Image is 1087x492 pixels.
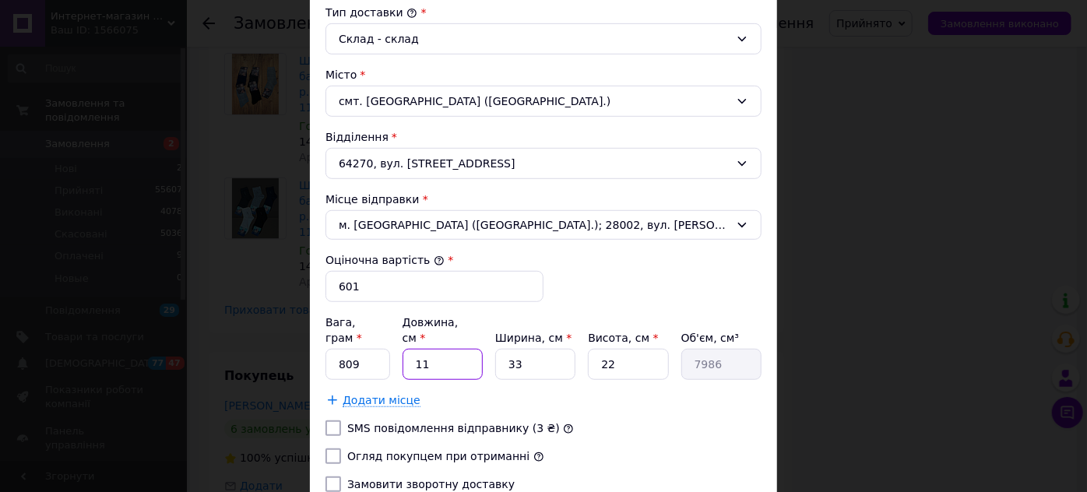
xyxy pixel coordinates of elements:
div: смт. [GEOGRAPHIC_DATA] ([GEOGRAPHIC_DATA].) [325,86,762,117]
label: SMS повідомлення відправнику (3 ₴) [347,422,560,434]
div: Склад - склад [339,30,730,47]
label: Оціночна вартість [325,254,445,266]
div: 64270, вул. [STREET_ADDRESS] [325,148,762,179]
label: Огляд покупцем при отриманні [347,450,529,462]
span: м. [GEOGRAPHIC_DATA] ([GEOGRAPHIC_DATA].); 28002, вул. [PERSON_NAME], 96 [339,217,730,233]
label: Висота, см [588,332,658,344]
div: Місце відправки [325,192,762,207]
label: Ширина, см [495,332,572,344]
label: Довжина, см [403,316,459,344]
div: Тип доставки [325,5,762,20]
label: Замовити зворотну доставку [347,478,515,490]
div: Місто [325,67,762,83]
div: Відділення [325,129,762,145]
label: Вага, грам [325,316,362,344]
span: Додати місце [343,394,420,407]
div: Об'єм, см³ [681,330,762,346]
